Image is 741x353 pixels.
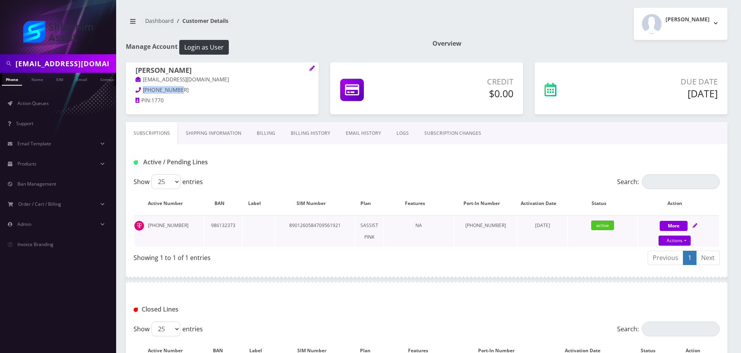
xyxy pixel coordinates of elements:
[17,181,56,187] span: Ban Management
[355,192,383,215] th: Plan: activate to sort column ascending
[338,122,389,145] a: EMAIL HISTORY
[568,192,637,215] th: Status: activate to sort column ascending
[384,192,453,215] th: Features: activate to sort column ascending
[696,251,720,265] a: Next
[642,174,720,189] input: Search:
[617,322,720,336] label: Search:
[606,88,718,99] h5: [DATE]
[134,308,138,312] img: Closed Lines
[17,160,36,167] span: Products
[417,76,513,88] p: Credit
[417,122,489,145] a: SUBSCRIPTION CHANGES
[275,192,355,215] th: SIM Number: activate to sort column ascending
[126,40,421,55] h1: Manage Account
[136,76,229,84] a: [EMAIL_ADDRESS][DOMAIN_NAME]
[18,201,61,207] span: Order / Cart / Billing
[17,221,31,227] span: Admin
[634,8,727,40] button: [PERSON_NAME]
[454,192,517,215] th: Port-In Number: activate to sort column ascending
[591,220,614,230] span: active
[27,73,47,85] a: Name
[178,42,229,51] a: Login as User
[2,73,22,86] a: Phone
[454,215,517,247] td: [PHONE_NUMBER]
[134,221,144,231] img: t_img.png
[683,251,696,265] a: 1
[151,322,180,336] select: Showentries
[145,17,174,24] a: Dashboard
[17,241,53,248] span: Invoice Branding
[151,97,164,104] span: 1770
[143,86,189,93] span: [PHONE_NUMBER]
[243,192,274,215] th: Label: activate to sort column ascending
[606,76,718,88] p: Due Date
[659,236,691,246] a: Actions
[204,192,242,215] th: BAN: activate to sort column ascending
[96,73,122,85] a: Company
[23,21,93,43] img: Shluchim Assist
[17,140,51,147] span: Email Template
[178,122,249,145] a: Shipping Information
[134,322,203,336] label: Show entries
[136,66,309,76] h1: [PERSON_NAME]
[648,251,683,265] a: Previous
[16,120,33,127] span: Support
[666,16,710,23] h2: [PERSON_NAME]
[126,122,178,145] a: Subscriptions
[617,174,720,189] label: Search:
[136,97,151,105] a: PIN:
[432,40,727,47] h1: Overview
[134,250,421,262] div: Showing 1 to 1 of 1 entries
[660,221,688,231] button: More
[134,160,138,165] img: Active / Pending Lines
[204,215,242,247] td: 986132373
[15,56,114,71] input: Search in Company
[389,122,417,145] a: LOGS
[134,174,203,189] label: Show entries
[134,215,204,247] td: [PHONE_NUMBER]
[52,73,67,85] a: SIM
[275,215,355,247] td: 8901260584709561921
[642,322,720,336] input: Search:
[638,192,719,215] th: Action: activate to sort column ascending
[249,122,283,145] a: Billing
[134,306,321,313] h1: Closed Lines
[179,40,229,55] button: Login as User
[126,13,421,35] nav: breadcrumb
[134,192,204,215] th: Active Number: activate to sort column ascending
[535,222,550,229] span: [DATE]
[355,215,383,247] td: SASSIST PINK
[518,192,567,215] th: Activation Date: activate to sort column ascending
[72,73,91,85] a: Email
[384,215,453,247] td: NA
[134,158,321,166] h1: Active / Pending Lines
[151,174,180,189] select: Showentries
[174,17,228,25] li: Customer Details
[283,122,338,145] a: Billing History
[417,88,513,99] h5: $0.00
[17,100,49,107] span: Action Queues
